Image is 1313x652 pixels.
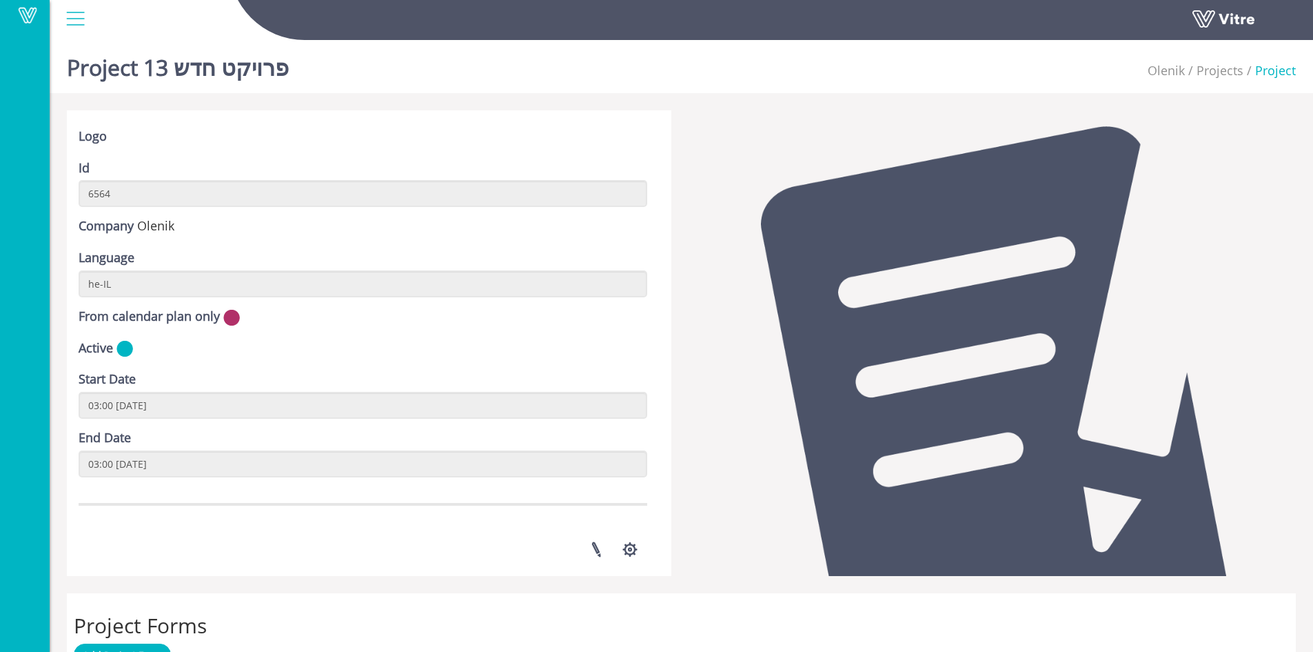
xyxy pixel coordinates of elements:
[116,340,133,357] img: yes
[79,217,134,235] label: Company
[79,249,134,267] label: Language
[137,217,174,234] span: 237
[1243,62,1296,80] li: Project
[79,308,220,326] label: From calendar plan only
[1197,62,1243,79] a: Projects
[1148,62,1185,79] span: 237
[79,371,136,388] label: Start Date
[67,34,289,93] h1: Project פרויקט חדש 13
[223,309,240,326] img: no
[79,159,90,177] label: Id
[79,339,113,357] label: Active
[74,614,1289,637] h2: Project Forms
[79,128,107,146] label: Logo
[79,429,131,447] label: End Date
